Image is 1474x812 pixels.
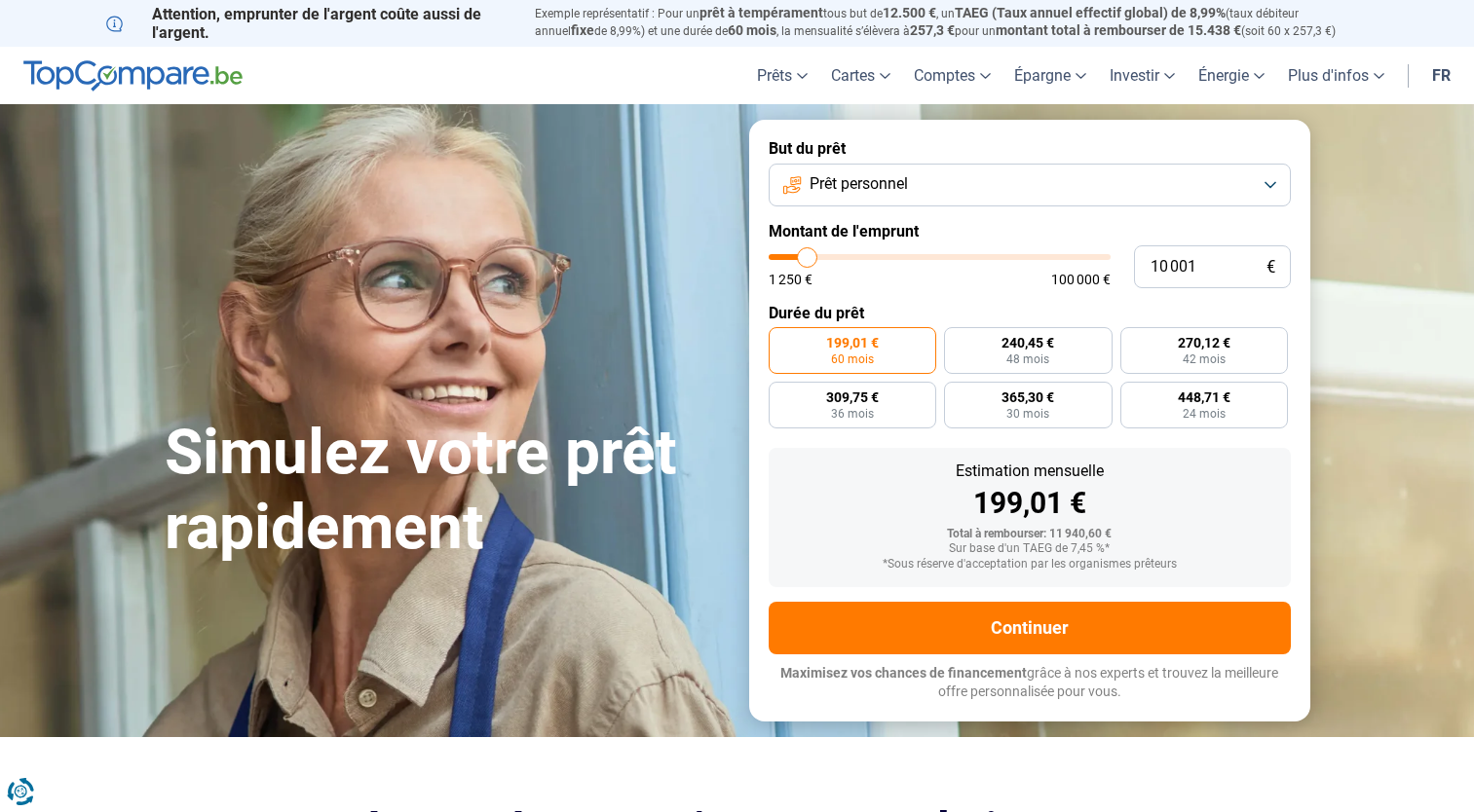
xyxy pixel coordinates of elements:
span: 100 000 € [1051,273,1111,286]
div: Estimation mensuelle [784,463,1275,479]
a: Cartes [819,47,902,104]
a: Prêts [745,47,819,104]
span: Prêt personnel [810,173,908,195]
div: Total à rembourser: 11 940,60 € [784,528,1275,541]
span: 270,12 € [1178,336,1230,350]
span: 309,75 € [826,390,879,404]
span: 36 mois [831,408,874,420]
p: grâce à nos experts et trouvez la meilleure offre personnalisée pour vous. [769,664,1291,702]
span: TAEG (Taux annuel effectif global) de 8,99% [955,5,1226,20]
span: prêt à tempérament [699,5,823,20]
button: Continuer [769,602,1291,654]
a: fr [1420,47,1462,104]
label: Durée du prêt [769,304,1291,322]
span: fixe [571,22,594,38]
img: TopCompare [23,60,243,92]
a: Énergie [1187,47,1276,104]
p: Attention, emprunter de l'argent coûte aussi de l'argent. [106,5,511,42]
label: But du prêt [769,139,1291,158]
div: *Sous réserve d'acceptation par les organismes prêteurs [784,558,1275,572]
a: Épargne [1002,47,1098,104]
span: 48 mois [1006,353,1049,365]
a: Plus d'infos [1276,47,1396,104]
span: 42 mois [1183,353,1226,365]
span: Maximisez vos chances de financement [780,665,1027,681]
span: € [1266,259,1275,276]
div: Sur base d'un TAEG de 7,45 %* [784,542,1275,556]
a: Comptes [902,47,1002,104]
span: montant total à rembourser de 15.438 € [996,22,1241,38]
h1: Simulez votre prêt rapidement [165,416,726,566]
a: Investir [1098,47,1187,104]
span: 199,01 € [826,336,879,350]
span: 60 mois [728,22,776,38]
div: 199,01 € [784,489,1275,518]
span: 240,45 € [1002,336,1054,350]
span: 12.500 € [883,5,936,20]
p: Exemple représentatif : Pour un tous but de , un (taux débiteur annuel de 8,99%) et une durée de ... [535,5,1369,40]
span: 365,30 € [1002,390,1054,404]
span: 24 mois [1183,408,1226,420]
button: Prêt personnel [769,164,1291,206]
label: Montant de l'emprunt [769,222,1291,240]
span: 257,3 € [910,22,955,38]
span: 60 mois [831,353,874,365]
span: 30 mois [1006,408,1049,420]
span: 448,71 € [1178,390,1230,404]
span: 1 250 € [769,273,813,286]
